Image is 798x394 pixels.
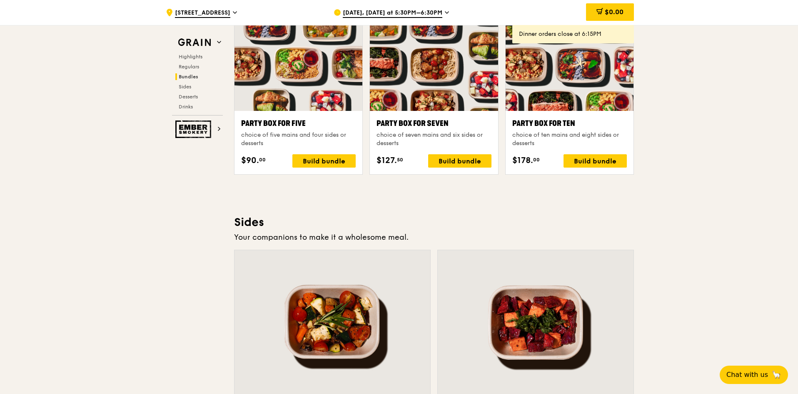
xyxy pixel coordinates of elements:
[234,215,634,230] h3: Sides
[377,154,397,167] span: $127.
[771,370,781,380] span: 🦙
[720,366,788,384] button: Chat with us🦙
[179,64,199,70] span: Regulars
[241,118,356,129] div: Party Box for Five
[377,131,491,148] div: choice of seven mains and six sides or desserts
[179,94,198,100] span: Desserts
[179,84,191,90] span: Sides
[179,104,193,110] span: Drinks
[428,154,491,168] div: Build bundle
[179,54,202,60] span: Highlights
[512,131,627,148] div: choice of ten mains and eight sides or desserts
[343,9,442,18] span: [DATE], [DATE] at 5:30PM–6:30PM
[512,118,627,129] div: Party Box for Ten
[241,131,356,148] div: choice of five mains and four sides or desserts
[397,156,403,163] span: 50
[259,156,266,163] span: 00
[533,156,540,163] span: 00
[377,118,491,129] div: Party Box for Seven
[175,120,214,138] img: Ember Smokery web logo
[175,9,230,18] span: [STREET_ADDRESS]
[241,154,259,167] span: $90.
[519,30,627,38] div: Dinner orders close at 6:15PM
[605,8,623,16] span: $0.00
[175,35,214,50] img: Grain web logo
[726,370,768,380] span: Chat with us
[564,154,627,168] div: Build bundle
[179,74,198,80] span: Bundles
[234,231,634,243] div: Your companions to make it a wholesome meal.
[292,154,356,168] div: Build bundle
[512,154,533,167] span: $178.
